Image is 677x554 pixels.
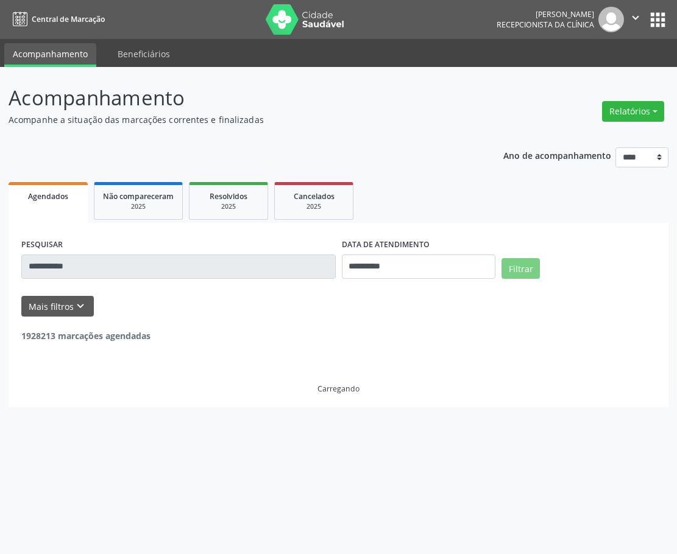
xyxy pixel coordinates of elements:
[647,9,668,30] button: apps
[602,101,664,122] button: Relatórios
[198,202,259,211] div: 2025
[32,14,105,24] span: Central de Marcação
[9,113,470,126] p: Acompanhe a situação das marcações correntes e finalizadas
[317,384,360,394] div: Carregando
[28,191,68,202] span: Agendados
[294,191,335,202] span: Cancelados
[21,330,151,342] strong: 1928213 marcações agendadas
[21,296,94,317] button: Mais filtroskeyboard_arrow_down
[210,191,247,202] span: Resolvidos
[9,9,105,29] a: Central de Marcação
[497,19,594,30] span: Recepcionista da clínica
[502,258,540,279] button: Filtrar
[4,43,96,67] a: Acompanhamento
[342,236,430,254] label: DATA DE ATENDIMENTO
[103,202,174,211] div: 2025
[103,191,174,202] span: Não compareceram
[598,7,624,32] img: img
[74,300,87,313] i: keyboard_arrow_down
[629,11,642,24] i: 
[21,236,63,254] label: PESQUISAR
[9,83,470,113] p: Acompanhamento
[624,7,647,32] button: 
[109,43,179,65] a: Beneficiários
[283,202,344,211] div: 2025
[497,9,594,19] div: [PERSON_NAME]
[503,147,611,163] p: Ano de acompanhamento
